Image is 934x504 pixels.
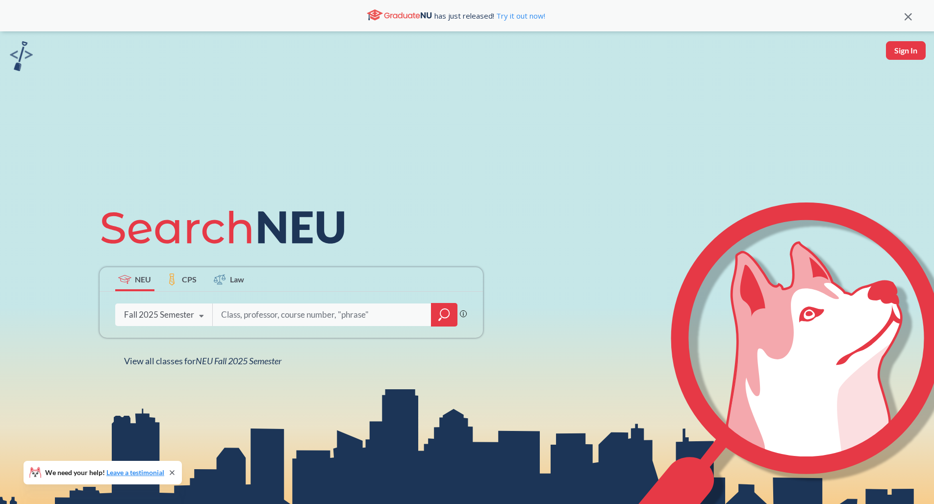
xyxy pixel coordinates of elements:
[438,308,450,322] svg: magnifying glass
[230,274,244,285] span: Law
[45,469,164,476] span: We need your help!
[10,41,33,74] a: sandbox logo
[220,304,424,325] input: Class, professor, course number, "phrase"
[494,11,545,21] a: Try it out now!
[431,303,457,327] div: magnifying glass
[135,274,151,285] span: NEU
[124,309,194,320] div: Fall 2025 Semester
[886,41,926,60] button: Sign In
[196,355,281,366] span: NEU Fall 2025 Semester
[106,468,164,477] a: Leave a testimonial
[10,41,33,71] img: sandbox logo
[182,274,197,285] span: CPS
[124,355,281,366] span: View all classes for
[434,10,545,21] span: has just released!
